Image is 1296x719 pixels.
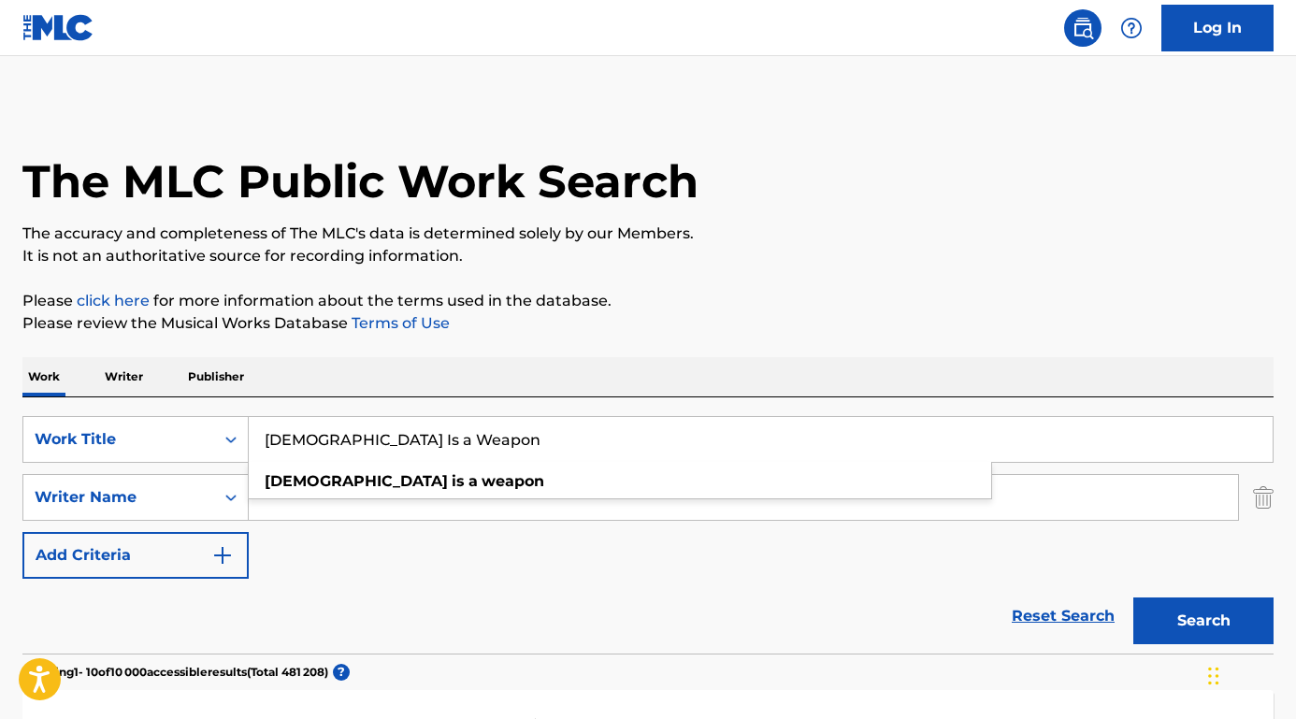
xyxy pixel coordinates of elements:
[1120,17,1143,39] img: help
[35,486,203,509] div: Writer Name
[22,14,94,41] img: MLC Logo
[265,472,448,490] strong: [DEMOGRAPHIC_DATA]
[1113,9,1150,47] div: Help
[482,472,544,490] strong: weapon
[22,357,65,396] p: Work
[1208,648,1219,704] div: Glisser
[182,357,250,396] p: Publisher
[22,416,1274,654] form: Search Form
[211,544,234,567] img: 9d2ae6d4665cec9f34b9.svg
[1202,629,1296,719] iframe: Chat Widget
[22,245,1274,267] p: It is not an authoritative source for recording information.
[348,314,450,332] a: Terms of Use
[22,312,1274,335] p: Please review the Musical Works Database
[22,532,249,579] button: Add Criteria
[1064,9,1102,47] a: Public Search
[1202,629,1296,719] div: Widget de chat
[22,223,1274,245] p: The accuracy and completeness of The MLC's data is determined solely by our Members.
[452,472,465,490] strong: is
[1133,597,1274,644] button: Search
[22,153,698,209] h1: The MLC Public Work Search
[333,664,350,681] span: ?
[22,290,1274,312] p: Please for more information about the terms used in the database.
[77,292,150,309] a: click here
[1072,17,1094,39] img: search
[1253,474,1274,521] img: Delete Criterion
[1002,596,1124,637] a: Reset Search
[35,428,203,451] div: Work Title
[22,664,328,681] p: Showing 1 - 10 of 10 000 accessible results (Total 481 208 )
[99,357,149,396] p: Writer
[1161,5,1274,51] a: Log In
[468,472,478,490] strong: a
